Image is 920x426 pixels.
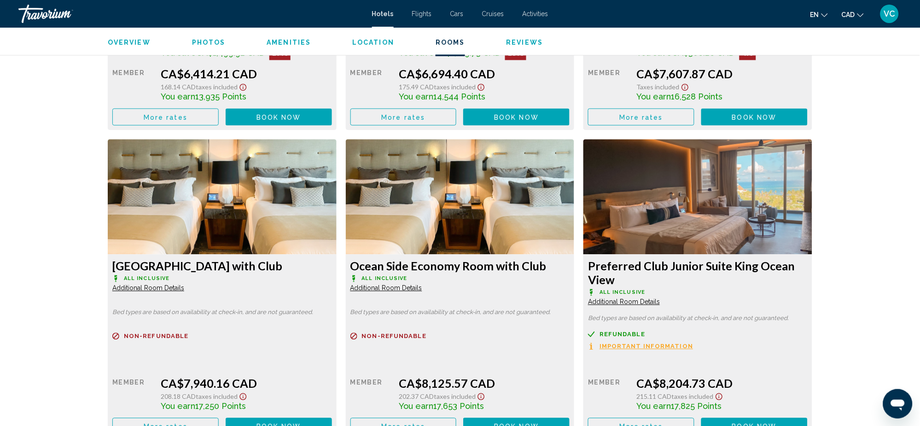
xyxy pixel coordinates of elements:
[588,109,694,126] button: More rates
[810,8,828,21] button: Change language
[412,10,432,18] a: Flights
[600,290,645,296] span: All Inclusive
[195,92,246,102] span: 13,935 Points
[350,109,457,126] button: More rates
[161,92,195,102] span: You earn
[600,332,645,338] span: Refundable
[362,333,426,339] span: Non-refundable
[450,10,464,18] a: Cars
[810,11,819,18] span: en
[399,377,570,391] div: CA$8,125.57 CAD
[352,39,394,47] button: Location
[842,8,864,21] button: Change currency
[680,81,691,92] button: Show Taxes and Fees disclaimer
[399,402,433,411] span: You earn
[637,83,680,91] span: Taxes included
[672,393,714,401] span: Taxes included
[588,343,693,350] button: Important Information
[884,9,896,18] span: VC
[112,309,332,316] p: Bed types are based on availability at check-in, and are not guaranteed.
[124,333,188,339] span: Non-refundable
[18,5,363,23] a: Travorium
[433,402,484,411] span: 17,653 Points
[436,39,465,47] button: Rooms
[161,402,195,411] span: You earn
[350,259,570,273] h3: Ocean Side Economy Room with Club
[267,39,311,47] button: Amenities
[637,92,671,102] span: You earn
[732,114,777,121] span: Book now
[226,109,332,126] button: Book now
[588,298,660,306] span: Additional Room Details
[362,276,408,282] span: All Inclusive
[161,377,332,391] div: CA$7,940.16 CAD
[619,114,663,121] span: More rates
[600,344,693,350] span: Important Information
[350,377,392,411] div: Member
[671,92,723,102] span: 16,528 Points
[399,83,434,91] span: 175.49 CAD
[583,140,812,255] img: 02c6d45d-dae6-4d15-bce5-5a384995412f.jpeg
[124,276,169,282] span: All Inclusive
[350,309,570,316] p: Bed types are based on availability at check-in, and are not guaranteed.
[434,83,476,91] span: Taxes included
[494,114,539,121] span: Book now
[671,402,722,411] span: 17,825 Points
[112,285,184,292] span: Additional Room Details
[350,285,422,292] span: Additional Room Details
[399,92,433,102] span: You earn
[588,67,629,102] div: Member
[350,67,392,102] div: Member
[842,11,855,18] span: CAD
[637,377,808,391] div: CA$8,204.73 CAD
[476,391,487,401] button: Show Taxes and Fees disclaimer
[637,402,671,411] span: You earn
[238,391,249,401] button: Show Taxes and Fees disclaimer
[256,114,301,121] span: Book now
[433,92,485,102] span: 14,544 Points
[878,4,902,23] button: User Menu
[112,377,154,411] div: Member
[588,259,808,287] h3: Preferred Club Junior Suite King Ocean View
[195,402,246,411] span: 17,250 Points
[399,67,570,81] div: CA$6,694.40 CAD
[161,393,196,401] span: 208.18 CAD
[701,109,808,126] button: Book now
[883,389,913,419] iframe: Button to launch messaging window
[482,10,504,18] a: Cruises
[382,114,425,121] span: More rates
[588,315,808,322] p: Bed types are based on availability at check-in, and are not guaranteed.
[196,83,238,91] span: Taxes included
[507,39,543,47] button: Reviews
[434,393,476,401] span: Taxes included
[588,331,808,338] a: Refundable
[112,259,332,273] h3: [GEOGRAPHIC_DATA] with Club
[399,393,434,401] span: 202.37 CAD
[346,140,575,255] img: b6e6052a-37d6-4f96-99cb-30d71f9a0372.jpeg
[588,377,629,411] div: Member
[714,391,725,401] button: Show Taxes and Fees disclaimer
[476,81,487,92] button: Show Taxes and Fees disclaimer
[161,83,196,91] span: 168.14 CAD
[637,67,808,81] div: CA$7,607.87 CAD
[372,10,394,18] span: Hotels
[108,39,151,47] button: Overview
[161,67,332,81] div: CA$6,414.21 CAD
[523,10,548,18] a: Activities
[238,81,249,92] button: Show Taxes and Fees disclaimer
[192,39,226,47] button: Photos
[463,109,570,126] button: Book now
[112,109,219,126] button: More rates
[108,140,337,255] img: b6e6052a-37d6-4f96-99cb-30d71f9a0372.jpeg
[144,114,187,121] span: More rates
